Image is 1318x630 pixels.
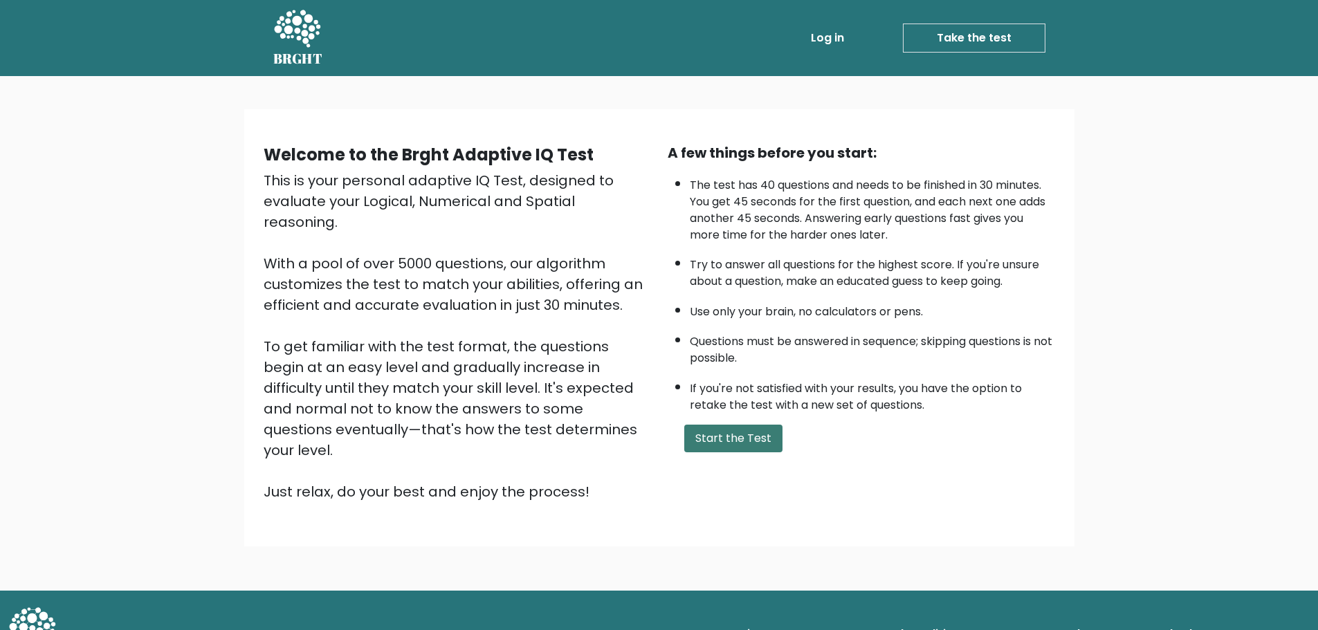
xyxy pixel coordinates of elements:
[690,297,1055,320] li: Use only your brain, no calculators or pens.
[273,50,323,67] h5: BRGHT
[264,170,651,502] div: This is your personal adaptive IQ Test, designed to evaluate your Logical, Numerical and Spatial ...
[690,373,1055,414] li: If you're not satisfied with your results, you have the option to retake the test with a new set ...
[264,143,594,166] b: Welcome to the Brght Adaptive IQ Test
[903,24,1045,53] a: Take the test
[273,6,323,71] a: BRGHT
[805,24,850,52] a: Log in
[690,170,1055,243] li: The test has 40 questions and needs to be finished in 30 minutes. You get 45 seconds for the firs...
[690,250,1055,290] li: Try to answer all questions for the highest score. If you're unsure about a question, make an edu...
[684,425,782,452] button: Start the Test
[668,142,1055,163] div: A few things before you start:
[690,326,1055,367] li: Questions must be answered in sequence; skipping questions is not possible.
